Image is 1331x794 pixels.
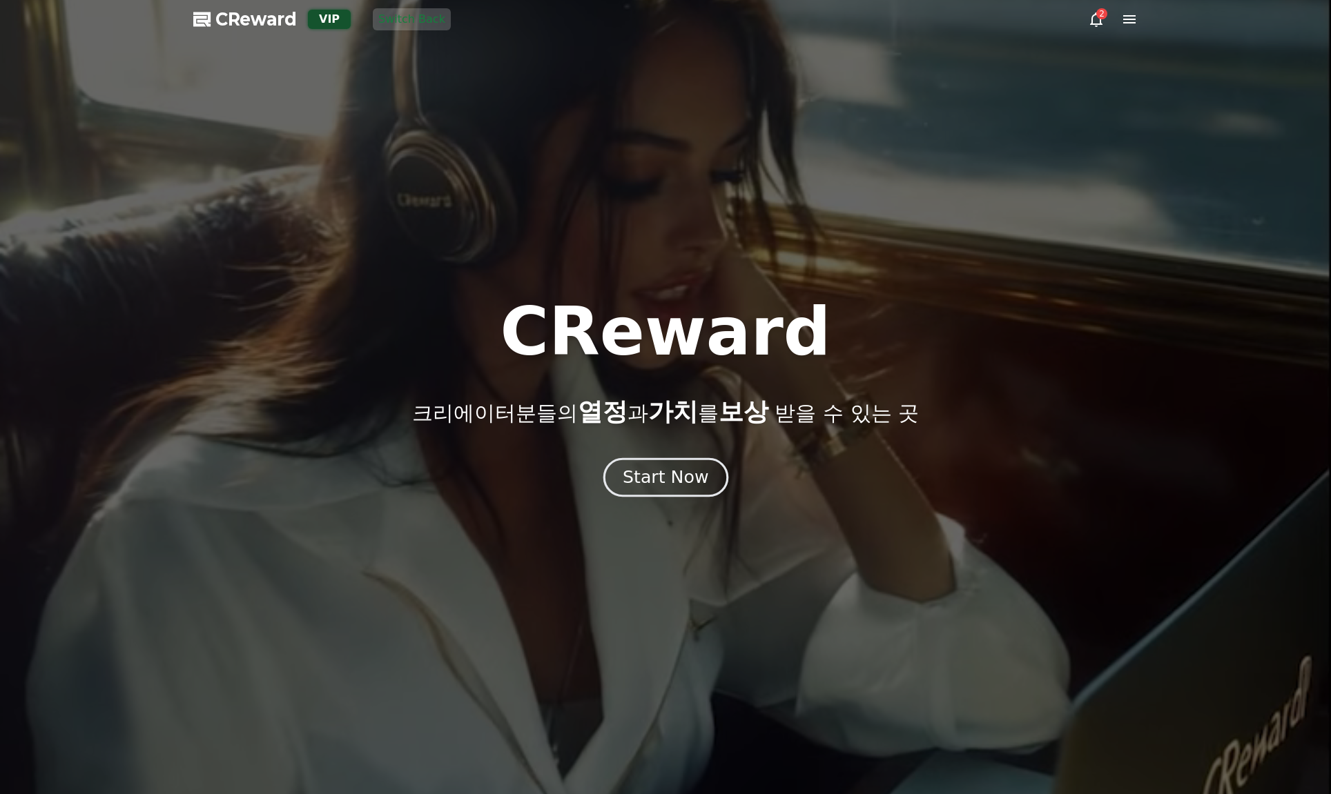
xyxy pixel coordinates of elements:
[606,473,726,486] a: Start Now
[623,466,708,489] div: Start Now
[412,398,919,426] p: 크리에이터분들의 과 를 받을 수 있는 곳
[648,397,698,426] span: 가치
[578,397,628,426] span: 열정
[500,299,830,365] h1: CReward
[1088,11,1105,28] a: 2
[373,8,451,30] button: Switch Back
[719,397,768,426] span: 보상
[215,8,297,30] span: CReward
[1096,8,1107,19] div: 2
[193,8,297,30] a: CReward
[603,457,728,497] button: Start Now
[308,10,351,29] div: VIP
